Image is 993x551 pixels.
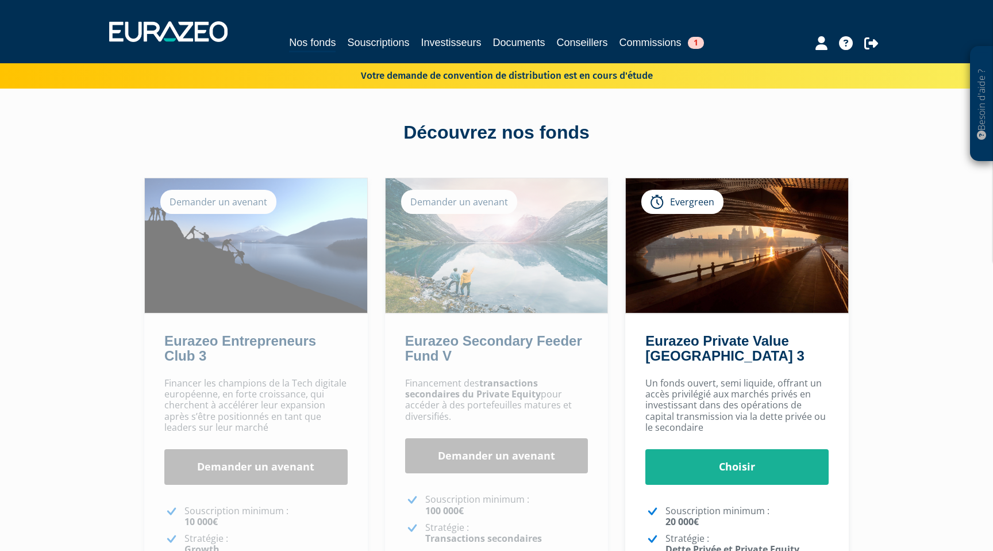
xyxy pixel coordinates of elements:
[975,52,988,156] p: Besoin d'aide ?
[164,449,348,485] a: Demander un avenant
[164,333,316,363] a: Eurazeo Entrepreneurs Club 3
[347,35,409,51] a: Souscriptions
[645,449,829,485] a: Choisir
[184,506,348,527] p: Souscription minimum :
[619,35,704,51] a: Commissions1
[421,35,481,51] a: Investisseurs
[160,190,276,214] div: Demander un avenant
[109,21,228,42] img: 1732889491-logotype_eurazeo_blanc_rvb.png
[425,532,542,545] strong: Transactions secondaires
[557,35,608,51] a: Conseillers
[405,377,541,400] strong: transactions secondaires du Private Equity
[425,494,588,516] p: Souscription minimum :
[401,190,517,214] div: Demander un avenant
[145,178,367,313] img: Eurazeo Entrepreneurs Club 3
[425,522,588,544] p: Stratégie :
[405,333,582,363] a: Eurazeo Secondary Feeder Fund V
[405,378,588,422] p: Financement des pour accéder à des portefeuilles matures et diversifiés.
[665,506,829,527] p: Souscription minimum :
[626,178,848,313] img: Eurazeo Private Value Europe 3
[425,504,464,517] strong: 100 000€
[169,120,824,146] div: Découvrez nos fonds
[688,37,704,49] span: 1
[645,378,829,433] p: Un fonds ouvert, semi liquide, offrant un accès privilégié aux marchés privés en investissant dan...
[645,333,804,363] a: Eurazeo Private Value [GEOGRAPHIC_DATA] 3
[184,515,218,528] strong: 10 000€
[386,178,608,313] img: Eurazeo Secondary Feeder Fund V
[164,378,348,433] p: Financer les champions de la Tech digitale européenne, en forte croissance, qui cherchent à accél...
[328,66,653,83] p: Votre demande de convention de distribution est en cours d'étude
[493,35,545,51] a: Documents
[641,190,723,214] div: Evergreen
[405,438,588,474] a: Demander un avenant
[665,515,699,528] strong: 20 000€
[289,35,336,52] a: Nos fonds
